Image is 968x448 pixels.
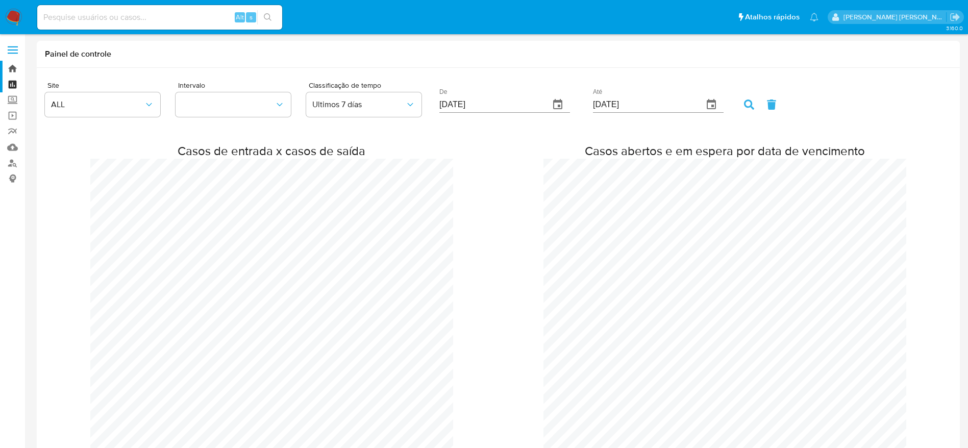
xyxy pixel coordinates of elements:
[236,12,244,22] span: Alt
[810,13,818,21] a: Notificações
[257,10,278,24] button: search-icon
[306,92,421,117] button: Ultimos 7 días
[593,89,602,95] label: Até
[90,143,453,159] h2: Casos de entrada x casos de saída
[543,143,906,159] h2: Casos abertos e em espera por data de vencimento
[950,12,960,22] a: Sair
[312,99,405,110] span: Ultimos 7 días
[745,12,800,22] span: Atalhos rápidos
[45,49,952,59] h1: Painel de controle
[51,99,144,110] span: ALL
[250,12,253,22] span: s
[37,11,282,24] input: Pesquise usuários ou casos...
[843,12,947,22] p: lucas.santiago@mercadolivre.com
[178,82,309,89] span: Intervalo
[439,89,448,95] label: De
[45,92,160,117] button: ALL
[47,82,178,89] span: Site
[309,82,439,89] span: Classificação de tempo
